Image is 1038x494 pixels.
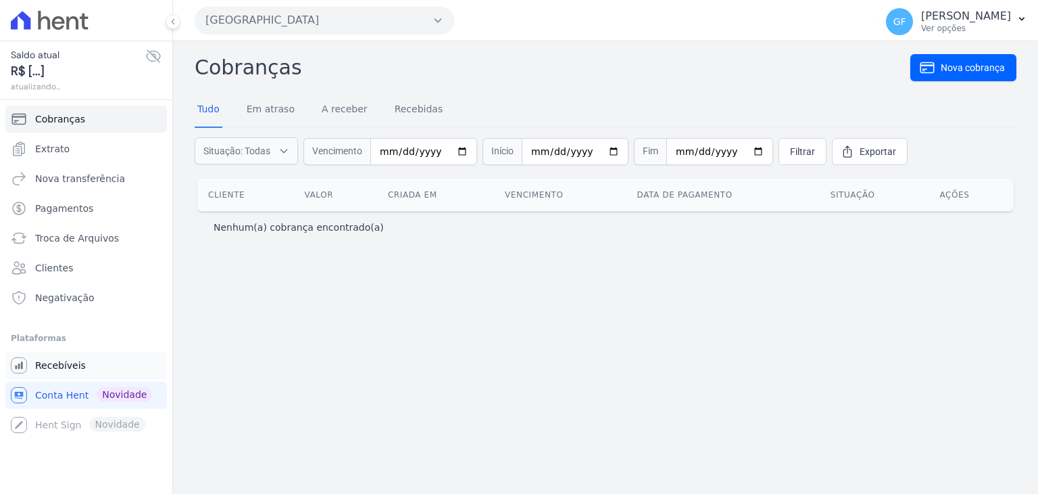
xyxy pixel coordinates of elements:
span: Cobranças [35,112,85,126]
span: Novidade [97,387,152,402]
span: Negativação [35,291,95,305]
span: Recebíveis [35,359,86,372]
nav: Sidebar [11,106,162,439]
span: Início [483,138,522,165]
th: Valor [294,179,377,211]
th: Situação [820,179,929,211]
th: Cliente [197,179,294,211]
a: Em atraso [244,93,297,128]
span: R$ [...] [11,62,145,81]
a: Conta Hent Novidade [5,382,167,409]
a: Recebidas [392,93,446,128]
p: [PERSON_NAME] [921,9,1011,23]
a: Clientes [5,254,167,282]
span: Situação: Todas [203,144,270,158]
th: Criada em [377,179,494,211]
span: Nova cobrança [941,61,1005,74]
button: GF [PERSON_NAME] Ver opções [875,3,1038,41]
span: Filtrar [790,145,815,158]
th: Vencimento [494,179,626,211]
span: Extrato [35,142,70,156]
a: Extrato [5,135,167,162]
a: Cobranças [5,106,167,133]
a: Recebíveis [5,352,167,379]
span: Fim [634,138,666,165]
span: Saldo atual [11,48,145,62]
span: Conta Hent [35,388,89,402]
a: Troca de Arquivos [5,225,167,252]
a: Negativação [5,284,167,311]
span: Clientes [35,261,73,275]
th: Ações [929,179,1014,211]
a: A receber [319,93,370,128]
th: Data de pagamento [626,179,820,211]
span: GF [893,17,906,26]
a: Tudo [195,93,222,128]
p: Ver opções [921,23,1011,34]
span: Pagamentos [35,202,93,215]
a: Pagamentos [5,195,167,222]
div: Plataformas [11,330,162,346]
span: Troca de Arquivos [35,231,119,245]
h2: Cobranças [195,52,910,83]
span: Nova transferência [35,172,125,185]
span: Exportar [860,145,896,158]
a: Nova cobrança [910,54,1016,81]
span: atualizando... [11,81,145,93]
a: Nova transferência [5,165,167,192]
a: Exportar [832,138,908,165]
button: Situação: Todas [195,137,298,164]
button: [GEOGRAPHIC_DATA] [195,7,454,34]
span: Vencimento [303,138,370,165]
a: Filtrar [778,138,826,165]
p: Nenhum(a) cobrança encontrado(a) [214,221,384,234]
